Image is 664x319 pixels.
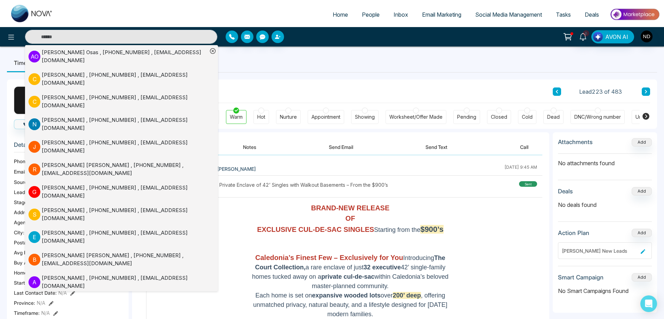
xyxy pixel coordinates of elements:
[42,252,208,267] div: [PERSON_NAME] [PERSON_NAME] , [PHONE_NUMBER] , [EMAIL_ADDRESS][DOMAIN_NAME]
[635,114,663,120] div: Unspecified
[558,154,652,167] p: No attachments found
[632,273,652,282] button: Add
[58,289,67,296] span: N/A
[42,229,208,245] div: [PERSON_NAME] , [PHONE_NUMBER] , [EMAIL_ADDRESS][DOMAIN_NAME]
[14,249,58,256] span: Avg Property Price :
[609,7,660,22] img: Market-place.gif
[14,168,27,175] span: Email:
[355,8,387,21] a: People
[641,31,653,42] img: User Avatar
[29,163,40,175] p: R
[632,229,652,237] button: Add
[29,96,40,108] p: C
[14,209,44,216] span: Address:
[579,87,622,96] span: Lead 223 of 483
[362,11,380,18] span: People
[591,30,634,43] button: AVON AI
[42,49,208,64] div: [PERSON_NAME] Osas , [PHONE_NUMBER] , [EMAIL_ADDRESS][DOMAIN_NAME]
[562,247,638,254] div: [PERSON_NAME] New Leads
[29,209,40,220] p: S
[355,114,375,120] div: Showing
[14,86,42,114] div: P
[29,51,40,62] p: A O
[415,8,468,21] a: Email Marketing
[558,287,652,295] p: No Smart Campaigns Found
[14,119,48,129] button: Call
[412,139,461,155] button: Send Text
[558,274,604,281] h3: Smart Campaign
[11,5,53,22] img: Nova CRM Logo
[14,279,39,286] span: Start Date :
[14,269,41,276] span: Home Type :
[506,139,542,155] button: Call
[14,229,24,236] span: City :
[558,188,573,195] h3: Deals
[14,141,122,152] h3: Details
[42,207,208,222] div: [PERSON_NAME] , [PHONE_NUMBER] , [EMAIL_ADDRESS][DOMAIN_NAME]
[558,229,589,236] h3: Action Plan
[578,8,606,21] a: Deals
[230,114,243,120] div: Warm
[547,114,560,120] div: Dead
[29,73,40,85] p: C
[522,114,533,120] div: Cold
[519,181,537,187] div: sent
[475,11,542,18] span: Social Media Management
[42,184,208,200] div: [PERSON_NAME] , [PHONE_NUMBER] , [EMAIL_ADDRESS][DOMAIN_NAME]
[14,219,29,226] span: Agent:
[29,231,40,243] p: E
[14,158,30,165] span: Phone:
[575,30,591,42] a: 8
[14,299,35,307] span: Province :
[585,11,599,18] span: Deals
[632,138,652,146] button: Add
[42,139,208,154] div: [PERSON_NAME] , [PHONE_NUMBER] , [EMAIL_ADDRESS][DOMAIN_NAME]
[389,114,443,120] div: Worksheet/Offer Made
[14,178,31,186] span: Source:
[14,188,39,196] span: Lead Type:
[14,289,57,296] span: Last Contact Date :
[491,114,507,120] div: Closed
[422,11,461,18] span: Email Marketing
[257,114,265,120] div: Hot
[640,295,657,312] div: Open Intercom Messenger
[29,141,40,153] p: J
[42,71,208,87] div: [PERSON_NAME] , [PHONE_NUMBER] , [EMAIL_ADDRESS][DOMAIN_NAME]
[42,94,208,109] div: [PERSON_NAME] , [PHONE_NUMBER] , [EMAIL_ADDRESS][DOMAIN_NAME]
[29,254,40,266] p: B
[549,8,578,21] a: Tasks
[574,114,621,120] div: DNC/Wrong number
[42,274,208,290] div: [PERSON_NAME] , [PHONE_NUMBER] , [EMAIL_ADDRESS][DOMAIN_NAME]
[556,11,571,18] span: Tasks
[593,32,603,42] img: Lead Flow
[29,276,40,288] p: A
[394,11,408,18] span: Inbox
[504,164,537,173] div: [DATE] 9:45 AM
[280,114,297,120] div: Nurture
[14,199,29,206] span: Stage:
[387,8,415,21] a: Inbox
[229,139,270,155] button: Notes
[14,259,36,266] span: Buy Area :
[42,161,208,177] div: [PERSON_NAME] [PERSON_NAME] , [PHONE_NUMBER] , [EMAIL_ADDRESS][DOMAIN_NAME]
[457,114,476,120] div: Pending
[7,53,43,72] li: Timeline
[42,116,208,132] div: [PERSON_NAME] , [PHONE_NUMBER] , [EMAIL_ADDRESS][DOMAIN_NAME]
[558,138,593,145] h3: Attachments
[14,239,42,246] span: Postal Code :
[29,118,40,130] p: N
[605,33,628,41] span: AVON AI
[37,299,45,307] span: N/A
[29,186,40,198] p: G
[468,8,549,21] a: Social Media Management
[315,139,367,155] button: Send Email
[217,165,256,173] span: [PERSON_NAME]
[326,8,355,21] a: Home
[184,181,388,188] span: Just Released: Private Enclave of 42’ Singles with Walkout Basements – From the $900’s
[632,187,652,195] button: Add
[14,309,40,317] span: Timeframe :
[558,201,652,209] p: No deals found
[311,114,340,120] div: Appointment
[583,30,589,36] span: 8
[41,309,50,317] span: N/A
